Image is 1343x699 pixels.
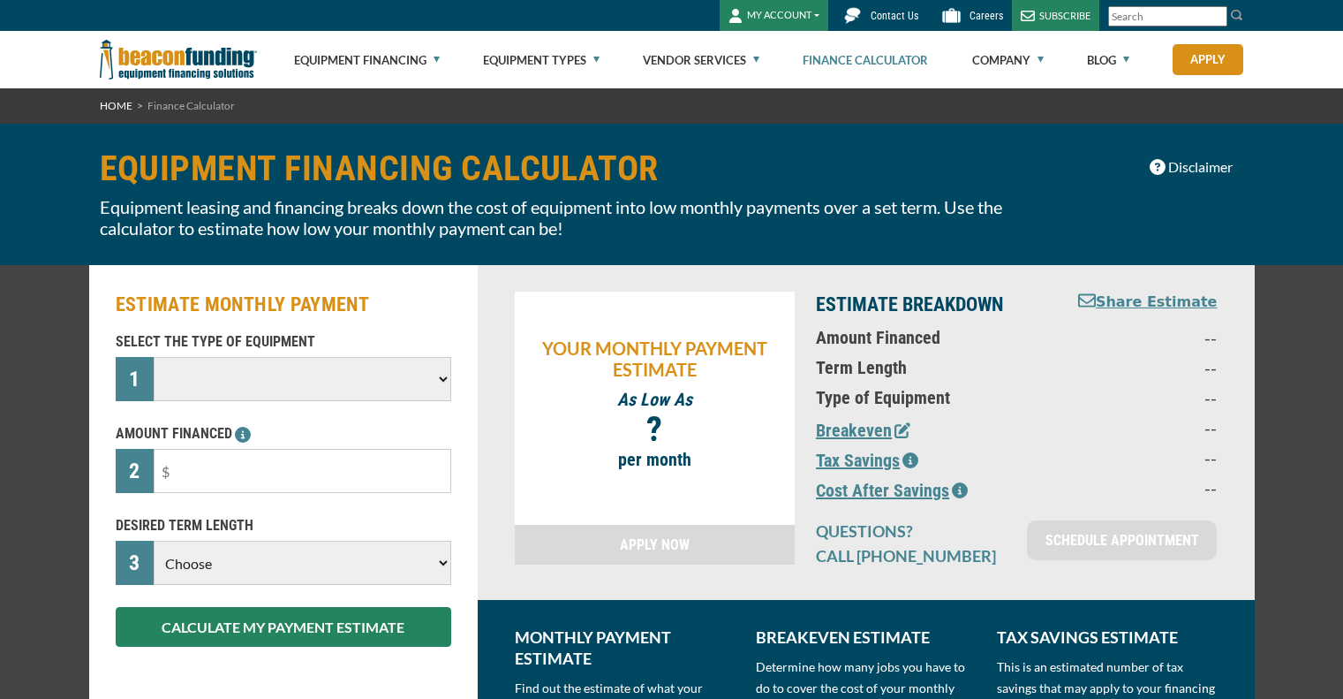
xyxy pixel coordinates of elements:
[116,515,451,536] p: DESIRED TERM LENGTH
[1173,44,1243,75] a: Apply
[1062,417,1217,438] p: --
[100,150,1050,187] h1: EQUIPMENT FINANCING CALCULATOR
[803,32,928,88] a: Finance Calculator
[294,32,440,88] a: Equipment Financing
[116,449,155,493] div: 2
[116,423,451,444] p: AMOUNT FINANCED
[816,447,918,474] button: Tax Savings
[756,627,976,648] p: BREAKEVEN ESTIMATE
[116,331,451,353] p: SELECT THE TYPE OF EQUIPMENT
[643,32,759,88] a: Vendor Services
[871,10,918,22] span: Contact Us
[515,627,735,669] p: MONTHLY PAYMENT ESTIMATE
[816,292,1041,318] p: ESTIMATE BREAKDOWN
[1062,447,1217,468] p: --
[1062,387,1217,408] p: --
[116,292,451,318] h2: ESTIMATE MONTHLY PAYMENT
[1062,477,1217,498] p: --
[816,327,1041,348] p: Amount Financed
[1087,32,1129,88] a: Blog
[1168,156,1233,178] span: Disclaimer
[1209,10,1223,24] a: Clear search text
[116,357,155,401] div: 1
[816,545,1006,566] p: CALL [PHONE_NUMBER]
[1062,327,1217,348] p: --
[997,627,1217,648] p: TAX SAVINGS ESTIMATE
[1138,150,1244,184] button: Disclaimer
[483,32,600,88] a: Equipment Types
[816,417,910,444] button: Breakeven
[1078,292,1218,314] button: Share Estimate
[524,389,787,410] p: As Low As
[100,99,132,112] a: HOME
[970,10,1003,22] span: Careers
[816,357,1041,378] p: Term Length
[816,387,1041,408] p: Type of Equipment
[1230,8,1244,22] img: Search
[524,338,787,380] p: YOUR MONTHLY PAYMENT ESTIMATE
[116,541,155,585] div: 3
[100,196,1050,239] p: Equipment leasing and financing breaks down the cost of equipment into low monthly payments over ...
[147,99,235,112] span: Finance Calculator
[1108,6,1227,27] input: Search
[1062,357,1217,378] p: --
[524,419,787,440] p: ?
[524,449,787,470] p: per month
[972,32,1044,88] a: Company
[154,449,450,493] input: $
[116,607,451,647] button: CALCULATE MY PAYMENT ESTIMATE
[816,477,968,504] button: Cost After Savings
[100,31,257,88] img: Beacon Funding Corporation logo
[816,520,1006,542] p: QUESTIONS?
[515,525,796,565] a: APPLY NOW
[1027,520,1217,560] a: SCHEDULE APPOINTMENT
